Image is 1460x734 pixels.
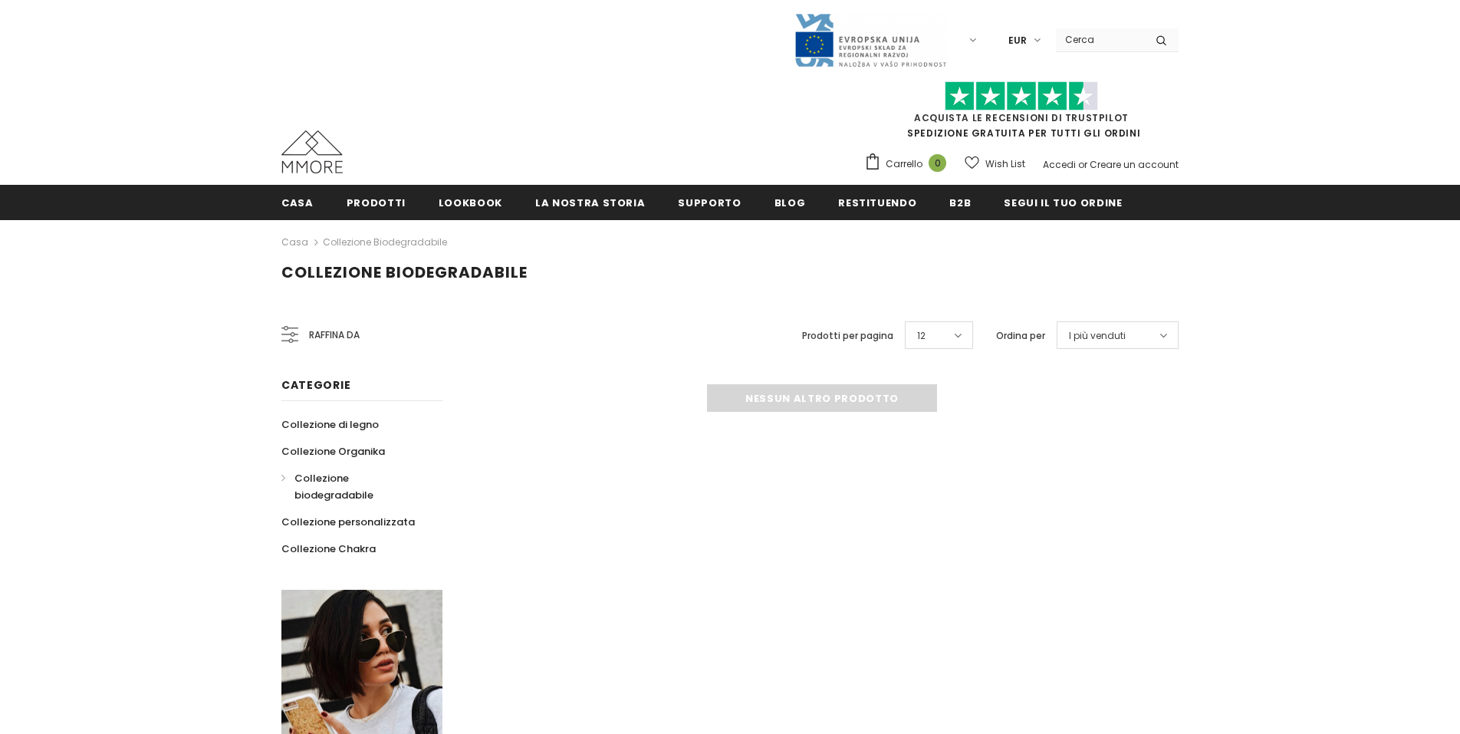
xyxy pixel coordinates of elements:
span: SPEDIZIONE GRATUITA PER TUTTI GLI ORDINI [864,88,1179,140]
span: Collezione di legno [281,417,379,432]
a: Collezione biodegradabile [281,465,426,509]
a: Creare un account [1090,158,1179,171]
a: La nostra storia [535,185,645,219]
span: Collezione biodegradabile [294,471,373,502]
a: Segui il tuo ordine [1004,185,1122,219]
span: EUR [1008,33,1027,48]
span: Wish List [985,156,1025,172]
a: Collezione Organika [281,438,385,465]
span: 12 [917,328,926,344]
a: Lookbook [439,185,502,219]
span: Casa [281,196,314,210]
span: B2B [949,196,971,210]
span: Collezione Chakra [281,541,376,556]
span: Collezione personalizzata [281,515,415,529]
a: B2B [949,185,971,219]
a: Collezione biodegradabile [323,235,447,249]
a: Collezione di legno [281,411,379,438]
a: Casa [281,233,308,252]
span: Lookbook [439,196,502,210]
span: 0 [929,154,946,172]
span: supporto [678,196,741,210]
span: or [1078,158,1087,171]
label: Ordina per [996,328,1045,344]
span: Categorie [281,377,350,393]
a: Javni Razpis [794,33,947,46]
a: Collezione Chakra [281,535,376,562]
a: Casa [281,185,314,219]
a: Restituendo [838,185,916,219]
a: Blog [774,185,806,219]
a: Collezione personalizzata [281,509,415,535]
label: Prodotti per pagina [802,328,893,344]
span: Raffina da [309,327,360,344]
a: supporto [678,185,741,219]
span: Collezione Organika [281,444,385,459]
span: Blog [774,196,806,210]
span: La nostra storia [535,196,645,210]
span: Carrello [886,156,922,172]
span: Collezione biodegradabile [281,262,528,283]
span: Prodotti [347,196,406,210]
a: Wish List [965,150,1025,177]
input: Search Site [1056,28,1144,51]
span: I più venduti [1069,328,1126,344]
img: Fidati di Pilot Stars [945,81,1098,111]
span: Segui il tuo ordine [1004,196,1122,210]
a: Accedi [1043,158,1076,171]
a: Prodotti [347,185,406,219]
span: Restituendo [838,196,916,210]
img: Javni Razpis [794,12,947,68]
img: Casi MMORE [281,130,343,173]
a: Acquista le recensioni di TrustPilot [914,111,1129,124]
a: Carrello 0 [864,153,954,176]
